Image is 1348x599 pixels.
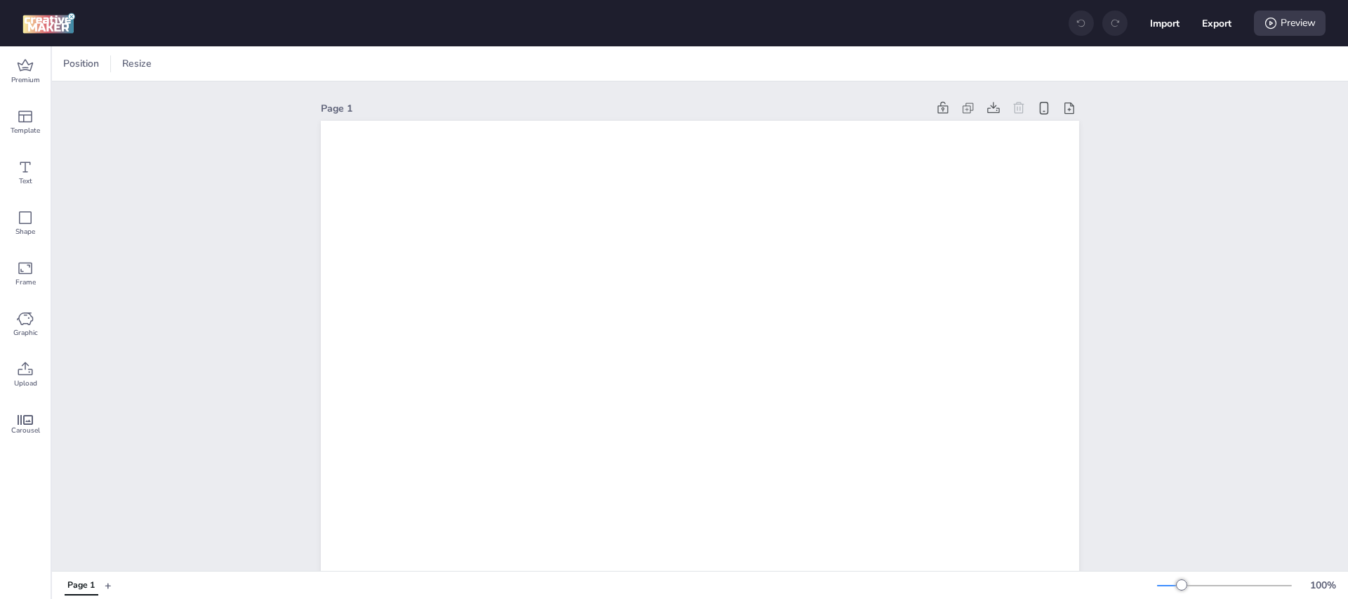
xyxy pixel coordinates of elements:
[19,176,32,187] span: Text
[1150,8,1179,38] button: Import
[11,74,40,86] span: Premium
[11,425,40,436] span: Carousel
[1306,578,1340,593] div: 100 %
[119,56,154,71] span: Resize
[1254,11,1326,36] div: Preview
[58,573,105,598] div: Tabs
[1202,8,1231,38] button: Export
[321,101,927,116] div: Page 1
[105,573,112,598] button: +
[67,579,95,592] div: Page 1
[60,56,102,71] span: Position
[11,125,40,136] span: Template
[15,226,35,237] span: Shape
[13,327,38,338] span: Graphic
[14,378,37,389] span: Upload
[15,277,36,288] span: Frame
[22,13,75,34] img: logo Creative Maker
